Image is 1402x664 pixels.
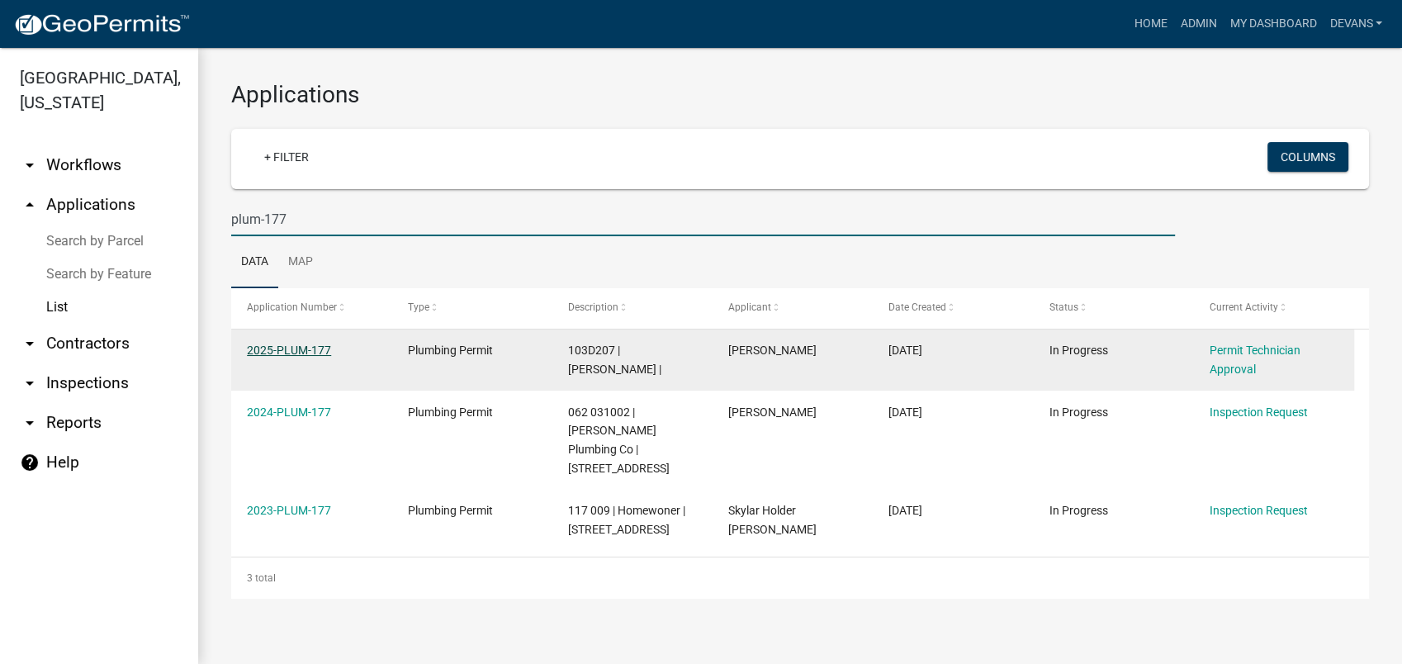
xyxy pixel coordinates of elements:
[407,406,492,419] span: Plumbing Permit
[1223,8,1323,40] a: My Dashboard
[247,504,331,517] a: 2023-PLUM-177
[888,301,946,313] span: Date Created
[1049,406,1108,419] span: In Progress
[20,413,40,433] i: arrow_drop_down
[713,288,873,328] datatable-header-cell: Applicant
[728,344,817,357] span: Jay Grimes
[407,301,429,313] span: Type
[552,288,713,328] datatable-header-cell: Description
[728,301,771,313] span: Applicant
[231,557,1369,599] div: 3 total
[1210,344,1300,376] a: Permit Technician Approval
[231,288,391,328] datatable-header-cell: Application Number
[1033,288,1193,328] datatable-header-cell: Status
[568,504,685,536] span: 117 009 | Homewoner | 1437 Oconee Springs Rd
[873,288,1033,328] datatable-header-cell: Date Created
[888,406,922,419] span: 09/06/2024
[20,453,40,472] i: help
[1049,344,1108,357] span: In Progress
[1210,406,1308,419] a: Inspection Request
[407,504,492,517] span: Plumbing Permit
[407,344,492,357] span: Plumbing Permit
[1210,504,1308,517] a: Inspection Request
[1210,301,1278,313] span: Current Activity
[888,344,922,357] span: 09/05/2025
[231,81,1369,109] h3: Applications
[1194,288,1354,328] datatable-header-cell: Current Activity
[568,406,670,475] span: 062 031002 | Dupree Plumbing Co | 150 WALMART DR
[1127,8,1173,40] a: Home
[247,301,337,313] span: Application Number
[231,236,278,289] a: Data
[888,504,922,517] span: 10/02/2023
[1049,301,1078,313] span: Status
[20,155,40,175] i: arrow_drop_down
[247,344,331,357] a: 2025-PLUM-177
[251,142,322,172] a: + Filter
[728,406,817,419] span: Josh Dupree
[20,195,40,215] i: arrow_drop_up
[231,202,1175,236] input: Search for applications
[391,288,552,328] datatable-header-cell: Type
[278,236,323,289] a: Map
[1267,142,1348,172] button: Columns
[1049,504,1108,517] span: In Progress
[1173,8,1223,40] a: Admin
[20,373,40,393] i: arrow_drop_down
[728,504,817,536] span: Skylar Holder Cox
[20,334,40,353] i: arrow_drop_down
[1323,8,1389,40] a: devans
[568,344,661,376] span: 103D207 | Jason Grimes |
[568,301,618,313] span: Description
[247,406,331,419] a: 2024-PLUM-177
